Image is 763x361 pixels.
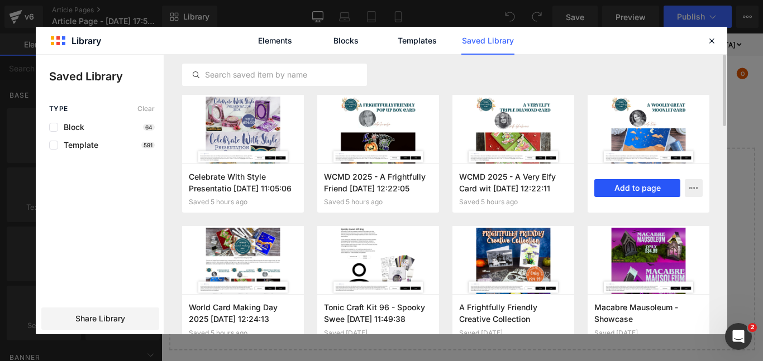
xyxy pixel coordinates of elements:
p: 64 [143,124,155,131]
button: Add to page [594,179,680,197]
span: Clear [137,105,155,113]
a: x search [557,43,569,54]
h3: WCMD 2025 - A Very Elfy Card wit [DATE] 12:22:11 [459,171,568,194]
div: Saved 5 hours ago [459,198,568,206]
span: 2 [748,323,757,332]
span: Type [49,105,68,113]
a: 0 [640,43,659,54]
a: Explore Template [288,291,388,313]
span: 0 [646,38,659,51]
p: Start building your page [27,155,649,168]
img: Tonic Studios USA [17,33,95,65]
a: logo [17,31,95,68]
div: Free standard shipping over $75* [17,2,182,23]
iframe: Intercom live chat [725,323,752,350]
div: Saved 5 hours ago [324,198,432,206]
a: Brands [172,44,201,54]
h3: WCMD 2025 - A Frightfully Friend [DATE] 12:22:05 [324,171,432,194]
a: Gem Rewards [388,44,445,54]
a: Sales [218,44,240,54]
h3: Celebrate With Style Presentatio [DATE] 11:05:06 [189,171,297,194]
a: Templates [390,27,444,55]
div: Saved 5 hours ago [189,198,297,206]
h3: Tonic Craft Kit 96 - Spooky Swee [DATE] 11:49:38 [324,301,432,324]
a: Blocks [319,27,373,55]
div: Saved 5 hours ago [189,329,297,337]
span: Block [58,123,84,132]
a: Tonic Craft Kit [312,44,371,54]
p: 591 [141,142,155,148]
h3: A Frightfully Friendly Creative Collection [459,301,568,324]
div: Saved [DATE] [459,329,568,337]
input: Search saved item by name [183,68,366,81]
span: Share Library [75,313,125,324]
h3: World Card Making Day 2025 [DATE] 12:24:13 [189,301,297,324]
div: Saved [DATE] [594,329,703,337]
a: Launches [256,44,295,54]
p: Saved Library [49,68,164,85]
a: Categories [112,44,155,54]
p: or Drag & Drop elements from left sidebar [27,322,649,330]
a: link [612,43,623,54]
a: Saved Library [461,27,514,55]
a: Elements [249,27,302,55]
span: Template [58,141,98,150]
div: Saved [DATE] [324,329,432,337]
h3: Macabre Mausoleum - Showcase [594,301,703,324]
a: link [585,43,596,54]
